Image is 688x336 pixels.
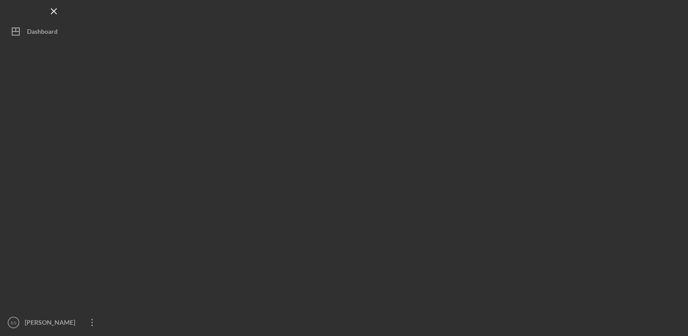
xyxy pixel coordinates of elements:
[5,313,104,331] button: SS[PERSON_NAME]
[11,320,17,325] text: SS
[23,313,81,334] div: [PERSON_NAME]
[27,23,58,43] div: Dashboard
[5,23,104,41] button: Dashboard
